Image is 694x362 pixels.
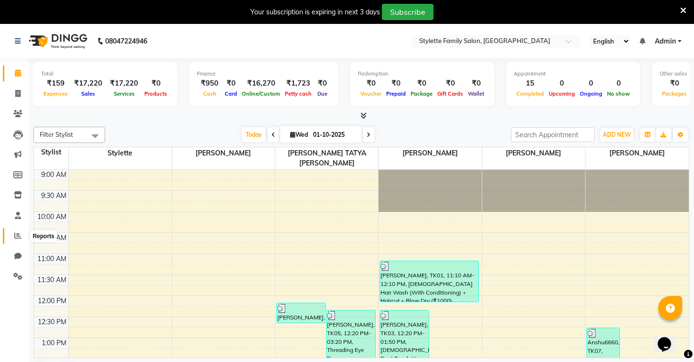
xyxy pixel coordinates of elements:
[435,90,466,97] span: Gift Cards
[106,78,142,89] div: ₹17,220
[655,36,676,46] span: Admin
[239,78,282,89] div: ₹16,270
[172,147,275,159] span: [PERSON_NAME]
[41,78,70,89] div: ₹159
[605,90,632,97] span: No show
[358,70,487,78] div: Redemption
[40,338,68,348] div: 1:00 PM
[605,78,632,89] div: 0
[577,78,605,89] div: 0
[282,90,314,97] span: Petty cash
[466,90,487,97] span: Wallet
[310,128,358,142] input: 2025-10-01
[35,275,68,285] div: 11:30 AM
[514,78,546,89] div: 15
[142,90,170,97] span: Products
[39,170,68,180] div: 9:00 AM
[384,78,408,89] div: ₹0
[70,78,106,89] div: ₹17,220
[39,191,68,201] div: 9:30 AM
[288,131,310,138] span: Wed
[24,28,90,55] img: logo
[201,90,219,97] span: Cash
[222,78,239,89] div: ₹0
[408,90,435,97] span: Package
[40,131,73,138] span: Filter Stylist
[105,28,147,55] b: 08047224946
[250,7,380,17] div: Your subscription is expiring in next 3 days
[586,147,689,159] span: [PERSON_NAME]
[511,127,595,142] input: Search Appointment
[69,147,172,159] span: Stylette
[466,78,487,89] div: ₹0
[222,90,239,97] span: Card
[242,127,266,142] span: Today
[142,78,170,89] div: ₹0
[546,90,577,97] span: Upcoming
[35,212,68,222] div: 10:00 AM
[384,90,408,97] span: Prepaid
[660,78,689,89] div: ₹0
[514,90,546,97] span: Completed
[435,78,466,89] div: ₹0
[358,78,384,89] div: ₹0
[275,147,378,169] span: [PERSON_NAME] TATYA [PERSON_NAME]
[600,128,633,142] button: ADD NEW
[482,147,585,159] span: [PERSON_NAME]
[380,261,478,302] div: [PERSON_NAME], TK01, 11:10 AM-12:10 PM, [DEMOGRAPHIC_DATA] Hair Wash (With Conditioning) + Haircu...
[197,78,222,89] div: ₹950
[314,78,331,89] div: ₹0
[30,230,56,242] div: Reports
[35,254,68,264] div: 11:00 AM
[277,303,325,323] div: [PERSON_NAME], TK02, 12:10 PM-12:40 PM, Threading Eye Brow (₹100)
[111,90,137,97] span: Services
[382,4,434,20] button: Subscribe
[197,70,331,78] div: Finance
[41,90,70,97] span: Expenses
[282,78,314,89] div: ₹1,723
[577,90,605,97] span: Ongoing
[315,90,330,97] span: Due
[379,147,481,159] span: [PERSON_NAME]
[41,70,170,78] div: Total
[514,70,632,78] div: Appointment
[358,90,384,97] span: Voucher
[79,90,98,97] span: Sales
[239,90,282,97] span: Online/Custom
[546,78,577,89] div: 0
[34,147,68,157] div: Stylist
[408,78,435,89] div: ₹0
[603,131,631,138] span: ADD NEW
[36,296,68,306] div: 12:00 PM
[654,324,684,352] iframe: chat widget
[36,317,68,327] div: 12:30 PM
[660,90,689,97] span: Packages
